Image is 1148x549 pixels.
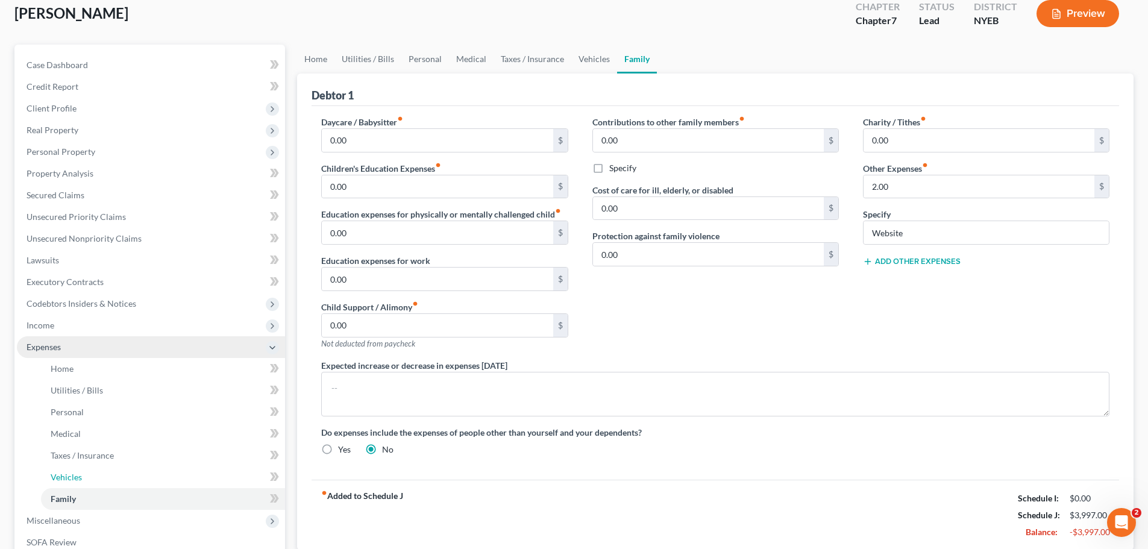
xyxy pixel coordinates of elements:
label: Yes [338,444,351,456]
span: SOFA Review [27,537,77,547]
div: $3,997.00 [1070,509,1109,521]
span: Vehicles [51,472,82,482]
input: -- [322,314,553,337]
span: Case Dashboard [27,60,88,70]
a: Utilities / Bills [41,380,285,401]
input: -- [593,129,824,152]
input: -- [593,197,824,220]
i: fiber_manual_record [922,162,928,168]
span: [PERSON_NAME] [14,4,128,22]
label: Children's Education Expenses [321,162,441,175]
i: fiber_manual_record [920,116,926,122]
span: Not deducted from paycheck [321,339,415,348]
span: Client Profile [27,103,77,113]
div: $ [553,175,568,198]
a: Case Dashboard [17,54,285,76]
span: Taxes / Insurance [51,450,114,460]
button: Add Other Expenses [863,257,961,266]
input: -- [322,268,553,290]
i: fiber_manual_record [555,208,561,214]
div: $ [553,314,568,337]
a: Taxes / Insurance [41,445,285,466]
div: $ [1094,175,1109,198]
span: Income [27,320,54,330]
div: $ [824,197,838,220]
div: $ [553,221,568,244]
div: $ [553,129,568,152]
a: Medical [449,45,494,74]
i: fiber_manual_record [739,116,745,122]
div: $ [824,129,838,152]
a: Family [617,45,657,74]
label: Charity / Tithes [863,116,926,128]
label: Do expenses include the expenses of people other than yourself and your dependents? [321,426,1109,439]
label: Specify [863,208,891,221]
span: Home [51,363,74,374]
label: Cost of care for ill, elderly, or disabled [592,184,733,196]
div: Chapter [856,14,900,28]
label: Expected increase or decrease in expenses [DATE] [321,359,507,372]
a: Personal [41,401,285,423]
i: fiber_manual_record [412,301,418,307]
a: Credit Report [17,76,285,98]
div: Lead [919,14,955,28]
a: Unsecured Priority Claims [17,206,285,228]
a: Family [41,488,285,510]
span: Utilities / Bills [51,385,103,395]
a: Medical [41,423,285,445]
strong: Schedule I: [1018,493,1059,503]
iframe: Intercom live chat [1107,508,1136,537]
label: Protection against family violence [592,230,720,242]
a: Home [41,358,285,380]
label: Other Expenses [863,162,928,175]
span: Family [51,494,76,504]
label: Education expenses for physically or mentally challenged child [321,208,561,221]
input: -- [322,221,553,244]
div: NYEB [974,14,1017,28]
div: $ [824,243,838,266]
strong: Balance: [1026,527,1058,537]
div: $0.00 [1070,492,1109,504]
div: $ [1094,129,1109,152]
div: Debtor 1 [312,88,354,102]
input: -- [322,129,553,152]
a: Executory Contracts [17,271,285,293]
span: Miscellaneous [27,515,80,525]
div: -$3,997.00 [1070,526,1109,538]
label: Education expenses for work [321,254,430,267]
span: Medical [51,428,81,439]
span: Property Analysis [27,168,93,178]
i: fiber_manual_record [435,162,441,168]
span: Real Property [27,125,78,135]
span: Codebtors Insiders & Notices [27,298,136,309]
a: Vehicles [571,45,617,74]
i: fiber_manual_record [397,116,403,122]
a: Secured Claims [17,184,285,206]
input: -- [593,243,824,266]
span: 2 [1132,508,1141,518]
label: Child Support / Alimony [321,301,418,313]
strong: Schedule J: [1018,510,1060,520]
label: Contributions to other family members [592,116,745,128]
span: Unsecured Priority Claims [27,212,126,222]
span: Personal Property [27,146,95,157]
a: Taxes / Insurance [494,45,571,74]
a: Lawsuits [17,249,285,271]
a: Personal [401,45,449,74]
a: Vehicles [41,466,285,488]
strong: Added to Schedule J [321,490,403,541]
a: Home [297,45,334,74]
span: Credit Report [27,81,78,92]
a: Property Analysis [17,163,285,184]
a: Utilities / Bills [334,45,401,74]
label: No [382,444,394,456]
a: Unsecured Nonpriority Claims [17,228,285,249]
input: -- [864,129,1094,152]
span: Unsecured Nonpriority Claims [27,233,142,243]
span: Lawsuits [27,255,59,265]
label: Daycare / Babysitter [321,116,403,128]
input: Specify... [864,221,1109,244]
input: -- [322,175,553,198]
span: Secured Claims [27,190,84,200]
div: $ [553,268,568,290]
